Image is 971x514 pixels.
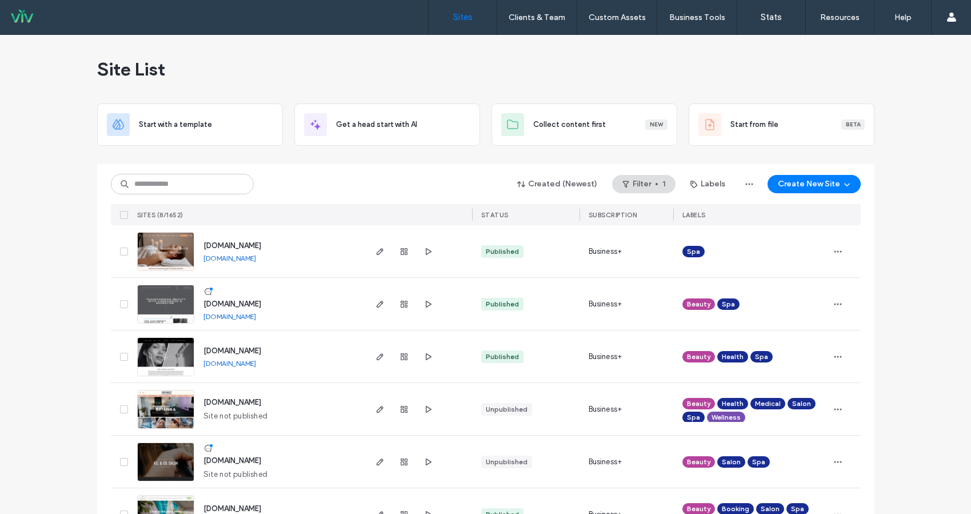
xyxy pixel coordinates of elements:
label: Sites [453,12,473,22]
span: SITES (8/1652) [137,211,183,219]
span: Salon [792,399,811,409]
span: Site not published [203,411,268,422]
button: Create New Site [768,175,861,193]
a: [DOMAIN_NAME] [203,241,261,250]
a: [DOMAIN_NAME] [203,456,261,465]
span: Health [722,399,744,409]
span: Salon [761,504,780,514]
a: [DOMAIN_NAME] [203,504,261,513]
span: Beauty [687,399,710,409]
span: Beauty [687,352,710,362]
span: Start with a template [139,119,212,130]
span: Collect content first [533,119,606,130]
label: Clients & Team [509,13,565,22]
div: Collect content firstNew [492,103,677,146]
span: Beauty [687,504,710,514]
div: New [645,119,668,130]
label: Custom Assets [589,13,646,22]
a: [DOMAIN_NAME] [203,312,256,321]
span: Business+ [589,456,622,468]
span: Get a head start with AI [336,119,417,130]
div: Start from fileBeta [689,103,874,146]
span: Beauty [687,457,710,467]
div: Get a head start with AI [294,103,480,146]
a: [DOMAIN_NAME] [203,398,261,407]
span: Health [722,352,744,362]
span: Business+ [589,404,622,415]
span: Site not published [203,469,268,480]
div: Unpublished [486,404,528,415]
button: Labels [680,175,736,193]
div: Unpublished [486,457,528,467]
span: STATUS [481,211,509,219]
span: Salon [722,457,741,467]
span: Beauty [687,299,710,309]
span: Medical [755,399,781,409]
div: Published [486,246,519,257]
span: Booking [722,504,749,514]
span: Business+ [589,246,622,257]
span: Wellness [712,412,741,423]
span: Spa [722,299,735,309]
div: Published [486,352,519,362]
span: LABELS [682,211,706,219]
label: Help [894,13,912,22]
span: Spa [752,457,765,467]
span: Site List [97,58,165,81]
span: Spa [687,246,700,257]
button: Created (Newest) [508,175,608,193]
span: Start from file [730,119,778,130]
span: Spa [755,352,768,362]
label: Resources [820,13,860,22]
a: [DOMAIN_NAME] [203,254,256,262]
a: [DOMAIN_NAME] [203,346,261,355]
div: Beta [841,119,865,130]
span: Business+ [589,298,622,310]
div: Start with a template [97,103,283,146]
button: Filter1 [612,175,676,193]
label: Stats [761,12,782,22]
div: Published [486,299,519,309]
a: [DOMAIN_NAME] [203,359,256,368]
label: Business Tools [669,13,725,22]
span: SUBSCRIPTION [589,211,637,219]
span: Spa [687,412,700,423]
span: Business+ [589,351,622,362]
a: [DOMAIN_NAME] [203,300,261,308]
span: Spa [791,504,804,514]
